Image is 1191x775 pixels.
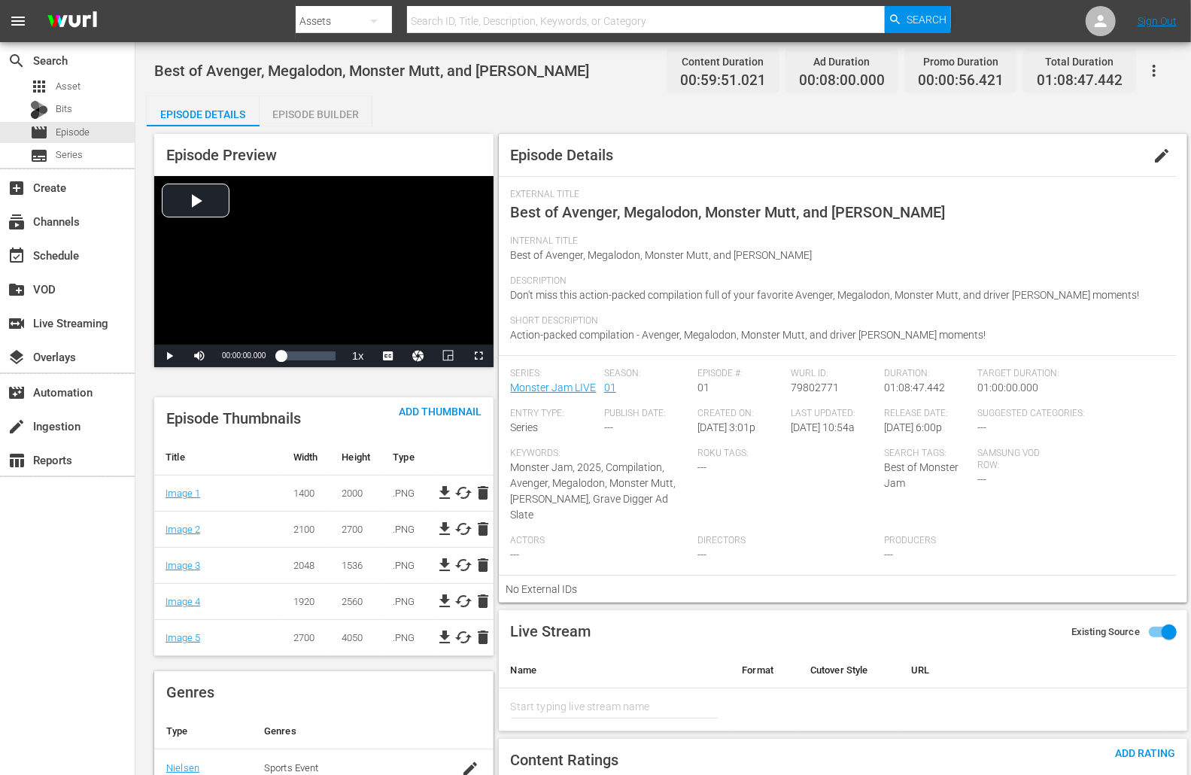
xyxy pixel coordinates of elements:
span: Suggested Categories: [977,408,1156,420]
button: Fullscreen [463,345,494,367]
span: Description [511,275,1158,287]
span: Episode #: [697,368,783,380]
span: Channels [8,213,26,231]
button: Mute [184,345,214,367]
span: Bits [56,102,72,117]
span: Wurl ID: [791,368,877,380]
th: Height [330,439,381,476]
span: Content Ratings [511,751,619,769]
span: cached [455,556,473,574]
span: Episode [56,125,90,140]
span: Release Date: [884,408,970,420]
button: Episode Details [147,96,260,126]
span: 79802771 [791,381,839,394]
td: 1536 [330,547,381,583]
a: Monster Jam LIVE [511,381,597,394]
span: add_box [8,179,26,197]
button: Playback Rate [343,345,373,367]
td: 2560 [330,583,381,619]
button: Picture-in-Picture [433,345,463,367]
span: Directors [697,535,877,547]
a: file_download [436,484,454,502]
td: 2700 [282,619,330,655]
span: Last Updated: [791,408,877,420]
span: 01:00:00.000 [977,381,1038,394]
td: .PNG [381,475,434,511]
span: Best of Avenger, Megalodon, Monster Mutt, and [PERSON_NAME] [511,249,813,261]
div: No External IDs [499,576,1177,603]
a: Image 1 [166,488,200,499]
span: Add Rating [1103,747,1187,759]
button: Play [154,345,184,367]
td: 1400 [282,475,330,511]
span: --- [697,461,706,473]
span: Series [56,147,83,163]
span: Best of Avenger, Megalodon, Monster Mutt, and [PERSON_NAME] [511,203,946,221]
span: Live Streaming [8,315,26,333]
span: Series [511,421,539,433]
div: Content Duration [680,51,766,72]
span: --- [977,421,986,433]
span: Add Thumbnail [387,406,494,418]
span: [DATE] 3:01p [697,421,755,433]
span: [DATE] 10:54a [791,421,855,433]
span: cached [455,484,473,502]
span: Live Stream [511,622,591,640]
span: Episode Preview [166,146,277,164]
span: Overlays [8,348,26,366]
span: Schedule [8,247,26,265]
span: Producers [884,535,1063,547]
span: Action-packed compilation - Avenger, Megalodon, Monster Mutt, and driver [PERSON_NAME] moments! [511,329,986,341]
button: delete [474,628,492,646]
th: Cutover Style [798,652,899,688]
span: --- [604,421,613,433]
button: delete [474,520,492,538]
button: Add Rating [1103,739,1187,766]
td: .PNG [381,583,434,619]
a: file_download [436,628,454,646]
th: Type [381,439,434,476]
span: Target Duration: [977,368,1156,380]
span: edit [1153,147,1171,165]
a: Sign Out [1138,15,1177,27]
button: cached [455,520,473,538]
button: Episode Builder [260,96,372,126]
a: file_download [436,556,454,574]
button: Jump To Time [403,345,433,367]
span: Genres [166,683,214,701]
span: --- [697,549,706,561]
span: Series [30,147,48,165]
span: file_download [436,520,454,538]
div: Video Player [154,176,494,367]
span: Roku Tags: [697,448,877,460]
a: 01 [604,381,616,394]
span: Existing Source [1071,625,1140,640]
span: cached [455,592,473,610]
th: Genres [252,713,447,749]
span: cached [455,628,473,646]
td: .PNG [381,547,434,583]
button: Add Thumbnail [387,397,494,424]
td: 2000 [330,475,381,511]
td: 2100 [282,511,330,547]
div: Ad Duration [799,51,885,72]
span: Season: [604,368,690,380]
span: Search [907,6,946,33]
div: Episode Details [147,96,260,132]
span: Ingestion [8,418,26,436]
span: Best of Monster Jam [884,461,959,489]
a: Image 4 [166,596,200,607]
td: 2048 [282,547,330,583]
span: Reports [8,451,26,470]
span: delete [474,592,492,610]
span: Episode Details [511,146,614,164]
span: 01 [697,381,709,394]
td: .PNG [381,619,434,655]
span: --- [511,549,520,561]
a: Image 5 [166,632,200,643]
a: Nielsen [166,762,199,773]
span: Asset [30,77,48,96]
